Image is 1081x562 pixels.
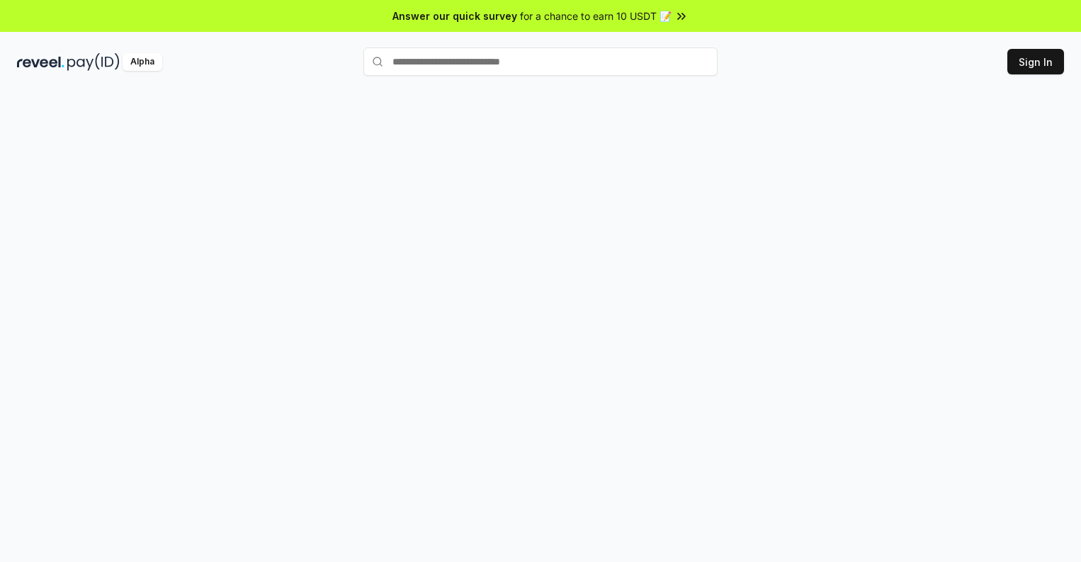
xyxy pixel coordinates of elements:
[123,53,162,71] div: Alpha
[392,9,517,23] span: Answer our quick survey
[17,53,64,71] img: reveel_dark
[1007,49,1064,74] button: Sign In
[67,53,120,71] img: pay_id
[520,9,672,23] span: for a chance to earn 10 USDT 📝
